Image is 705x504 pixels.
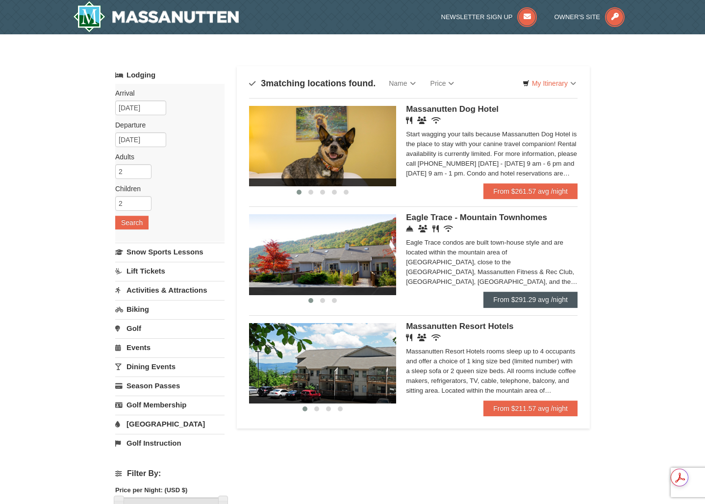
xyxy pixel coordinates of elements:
span: 3 [261,78,266,88]
a: From $211.57 avg /night [483,401,578,416]
span: Owner's Site [554,13,601,21]
a: Price [423,74,462,93]
div: Massanutten Resort Hotels rooms sleep up to 4 occupants and offer a choice of 1 king size bed (li... [406,347,578,396]
a: Golf Membership [115,396,225,414]
a: Name [381,74,423,93]
i: Banquet Facilities [417,117,427,124]
strong: Price per Night: (USD $) [115,486,187,494]
a: Golf Instruction [115,434,225,452]
a: Massanutten Resort [73,1,239,32]
span: Massanutten Resort Hotels [406,322,513,331]
a: From $261.57 avg /night [483,183,578,199]
a: Dining Events [115,357,225,376]
span: Eagle Trace - Mountain Townhomes [406,213,547,222]
a: Lodging [115,66,225,84]
a: From $291.29 avg /night [483,292,578,307]
a: Lift Tickets [115,262,225,280]
i: Banquet Facilities [417,334,427,341]
label: Arrival [115,88,217,98]
a: Newsletter Sign Up [441,13,537,21]
span: Massanutten Dog Hotel [406,104,499,114]
i: Wireless Internet (free) [431,334,441,341]
a: Season Passes [115,377,225,395]
span: Newsletter Sign Up [441,13,513,21]
h4: matching locations found. [249,78,376,88]
a: My Itinerary [516,76,582,91]
img: Massanutten Resort Logo [73,1,239,32]
i: Conference Facilities [418,225,428,232]
i: Restaurant [432,225,439,232]
a: Biking [115,300,225,318]
a: Activities & Attractions [115,281,225,299]
i: Restaurant [406,334,412,341]
div: Eagle Trace condos are built town-house style and are located within the mountain area of [GEOGRA... [406,238,578,287]
button: Search [115,216,149,229]
i: Concierge Desk [406,225,413,232]
div: Start wagging your tails because Massanutten Dog Hotel is the place to stay with your canine trav... [406,129,578,178]
label: Departure [115,120,217,130]
a: [GEOGRAPHIC_DATA] [115,415,225,433]
label: Adults [115,152,217,162]
a: Events [115,338,225,356]
h4: Filter By: [115,469,225,478]
label: Children [115,184,217,194]
a: Owner's Site [554,13,625,21]
i: Restaurant [406,117,412,124]
i: Wireless Internet (free) [444,225,453,232]
a: Golf [115,319,225,337]
i: Wireless Internet (free) [431,117,441,124]
a: Snow Sports Lessons [115,243,225,261]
